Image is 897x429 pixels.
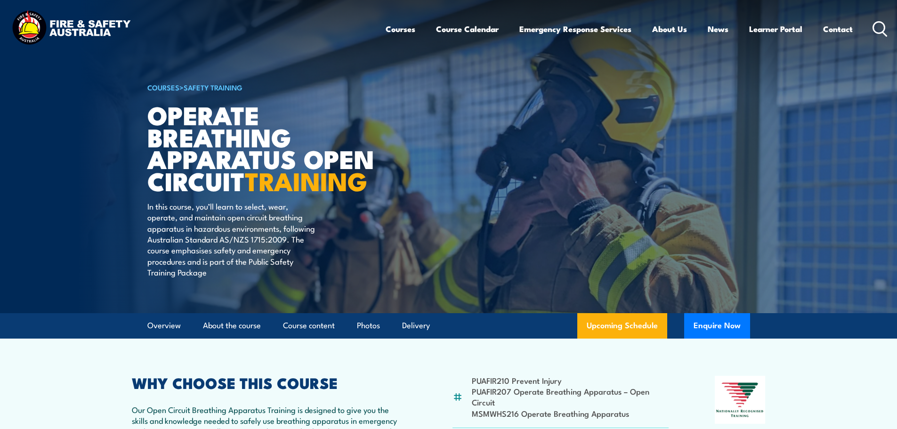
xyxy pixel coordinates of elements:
[823,16,853,41] a: Contact
[245,161,367,200] strong: TRAINING
[147,82,179,92] a: COURSES
[132,376,407,389] h2: WHY CHOOSE THIS COURSE
[519,16,631,41] a: Emergency Response Services
[749,16,802,41] a: Learner Portal
[402,313,430,338] a: Delivery
[147,201,319,278] p: In this course, you’ll learn to select, wear, operate, and maintain open circuit breathing appara...
[436,16,499,41] a: Course Calendar
[472,408,669,419] li: MSMWHS216 Operate Breathing Apparatus
[684,313,750,339] button: Enquire Now
[184,82,242,92] a: Safety Training
[357,313,380,338] a: Photos
[283,313,335,338] a: Course content
[652,16,687,41] a: About Us
[472,375,669,386] li: PUAFIR210 Prevent Injury
[386,16,415,41] a: Courses
[203,313,261,338] a: About the course
[708,16,728,41] a: News
[472,386,669,408] li: PUAFIR207 Operate Breathing Apparatus – Open Circuit
[147,313,181,338] a: Overview
[715,376,766,424] img: Nationally Recognised Training logo.
[147,104,380,192] h1: Operate Breathing Apparatus Open Circuit
[147,81,380,93] h6: >
[577,313,667,339] a: Upcoming Schedule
